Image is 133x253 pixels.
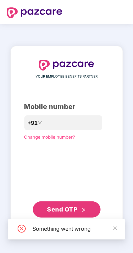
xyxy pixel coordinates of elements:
[47,206,77,213] span: Send OTP
[113,226,117,231] span: close
[82,208,86,212] span: double-right
[38,121,42,125] span: down
[24,102,109,112] div: Mobile number
[7,7,62,18] img: logo
[36,74,97,79] span: YOUR EMPLOYEE BENEFITS PARTNER
[28,119,38,127] span: +91
[39,60,94,71] img: logo
[18,225,26,233] span: close-circle
[33,201,101,218] button: Send OTPdouble-right
[24,134,75,140] a: Change mobile number?
[32,225,117,233] div: Something went wrong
